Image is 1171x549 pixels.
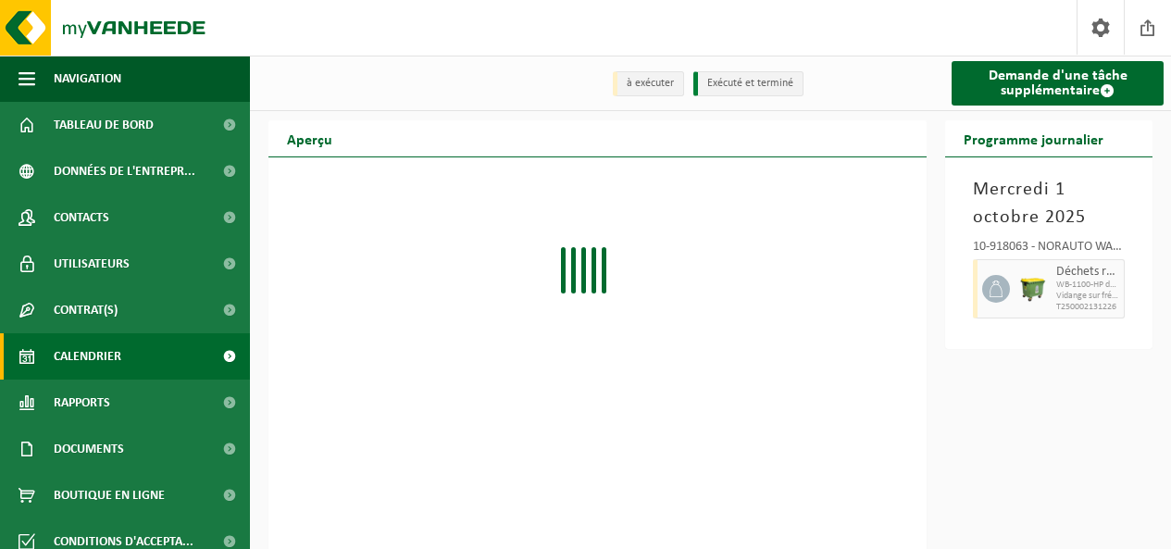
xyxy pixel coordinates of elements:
[54,148,195,194] span: Données de l'entrepr...
[945,120,1122,156] h2: Programme journalier
[268,120,351,156] h2: Aperçu
[1056,265,1119,280] span: Déchets résiduels
[54,472,165,518] span: Boutique en ligne
[54,241,130,287] span: Utilisateurs
[54,56,121,102] span: Navigation
[54,287,118,333] span: Contrat(s)
[54,194,109,241] span: Contacts
[1056,291,1119,302] span: Vidange sur fréquence fixe
[54,426,124,472] span: Documents
[613,71,684,96] li: à exécuter
[973,176,1125,231] h3: Mercredi 1 octobre 2025
[54,380,110,426] span: Rapports
[1019,275,1047,303] img: WB-1100-HPE-GN-50
[693,71,804,96] li: Exécuté et terminé
[54,102,154,148] span: Tableau de bord
[1056,280,1119,291] span: WB-1100-HP déchets résiduels
[973,241,1125,259] div: 10-918063 - NORAUTO WASH - LAMBERSART - LAMBERSART
[54,333,121,380] span: Calendrier
[952,61,1164,106] a: Demande d'une tâche supplémentaire
[1056,302,1119,313] span: T250002131226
